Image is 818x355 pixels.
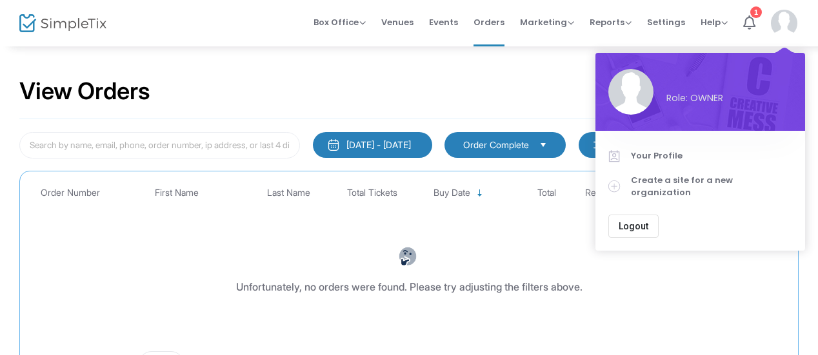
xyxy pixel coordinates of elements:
a: Create a site for a new organization [608,168,792,205]
span: Buy Date [434,187,470,198]
button: [DATE] - [DATE] [313,132,432,158]
span: Reports [590,16,632,28]
input: Search by name, email, phone, order number, ip address, or last 4 digits of card [19,132,300,158]
img: monthly [327,139,340,151]
span: Venues [381,6,414,39]
th: Total Tickets [337,178,407,208]
span: Marketing [520,16,574,28]
div: Unfortunately, no orders were found. Please try adjusting the filters above. [236,279,583,294]
button: Logout [608,215,659,238]
a: Your Profile [608,144,792,168]
span: Box Office [314,16,366,28]
span: Settings [647,6,685,39]
span: Orders [474,6,504,39]
span: Last Name [267,187,310,198]
img: face-thinking.png [398,247,417,266]
span: Events [429,6,458,39]
span: Logout [619,221,648,231]
span: Help [701,16,728,28]
h2: View Orders [19,77,150,106]
span: Sortable [475,188,485,198]
div: [DATE] - [DATE] [346,139,411,151]
span: First Name [155,187,199,198]
th: Total [512,178,582,208]
img: filter [593,139,606,151]
span: Your Profile [631,149,792,162]
m-button: Advanced filters [579,132,698,158]
span: Order Complete [463,139,529,151]
button: Select [534,138,552,152]
th: Refund Amount [582,178,652,208]
span: Order Number [41,187,100,198]
div: Data table [26,178,792,346]
span: Role: OWNER [666,91,792,105]
div: 1 [750,4,762,15]
span: Create a site for a new organization [631,174,792,199]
